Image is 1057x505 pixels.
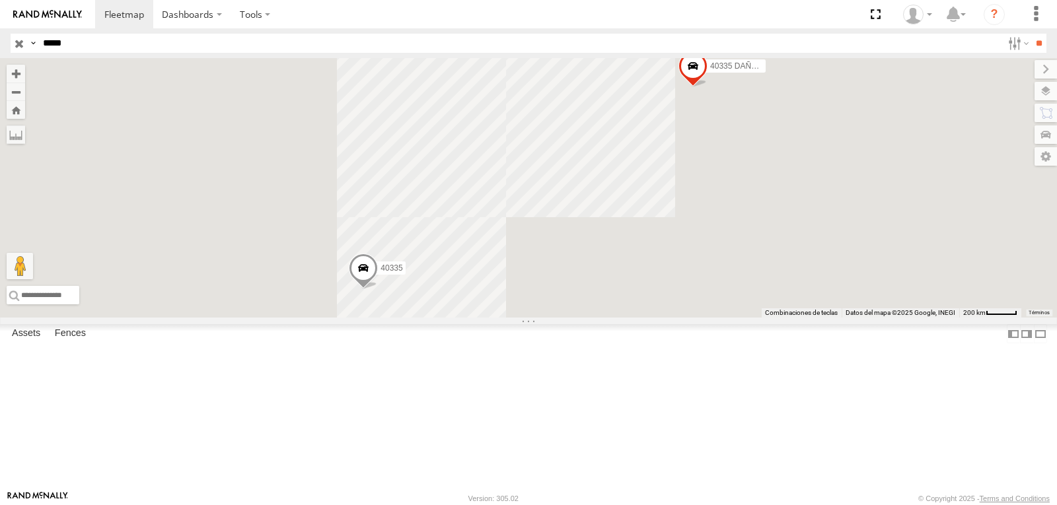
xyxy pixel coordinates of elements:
[1034,324,1047,343] label: Hide Summary Table
[1035,147,1057,166] label: Map Settings
[765,308,838,318] button: Combinaciones de teclas
[7,83,25,101] button: Zoom out
[918,494,1050,502] div: © Copyright 2025 -
[48,325,92,343] label: Fences
[710,61,768,71] span: 40335 DAÑADO
[959,308,1021,318] button: Escala del mapa: 200 km por 44 píxeles
[5,325,47,343] label: Assets
[846,309,955,316] span: Datos del mapa ©2025 Google, INEGI
[7,125,25,144] label: Measure
[1020,324,1033,343] label: Dock Summary Table to the Right
[898,5,937,24] div: Miguel Cantu
[381,263,402,272] span: 40335
[7,253,33,279] button: Arrastra al hombrecito al mapa para abrir Street View
[7,492,68,505] a: Visit our Website
[963,309,986,316] span: 200 km
[468,494,519,502] div: Version: 305.02
[28,34,38,53] label: Search Query
[7,65,25,83] button: Zoom in
[980,494,1050,502] a: Terms and Conditions
[1029,310,1050,316] a: Términos
[7,101,25,119] button: Zoom Home
[13,10,82,19] img: rand-logo.svg
[1007,324,1020,343] label: Dock Summary Table to the Left
[984,4,1005,25] i: ?
[1003,34,1031,53] label: Search Filter Options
